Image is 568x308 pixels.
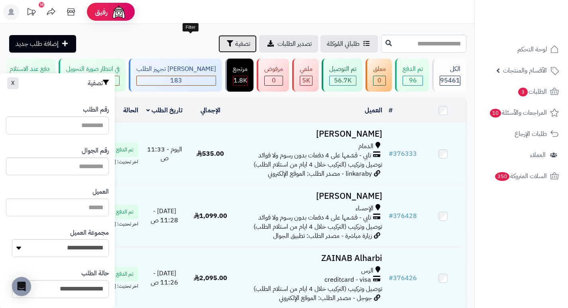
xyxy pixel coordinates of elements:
span: 350 [495,172,509,181]
div: 0 [373,76,385,85]
div: 10 [39,2,44,8]
span: 0 [377,76,381,85]
span: creditcard - visa [324,275,371,284]
a: تم التوصيل 56.7K [320,59,364,92]
div: معلق [373,65,386,74]
div: تم التوصيل [329,65,356,74]
span: # [389,149,393,159]
a: في انتظار صورة التحويل 0 [57,59,127,92]
div: ملغي [300,65,312,74]
a: تم الدفع 96 [393,59,430,92]
div: 56730 [330,76,356,85]
a: #376426 [389,273,417,283]
span: الرس [361,266,373,275]
span: توصيل وتركيب (التركيب خلال 4 ايام من استلام الطلب) [254,160,382,169]
span: جوجل - مصدر الطلب: الموقع الإلكتروني [279,293,372,303]
a: #376428 [389,211,417,221]
span: # [389,273,393,283]
a: تحديثات المنصة [21,4,41,22]
span: # [389,211,393,221]
div: 4985 [300,76,312,85]
div: تم الدفع [403,65,423,74]
div: 0 [265,76,283,85]
span: 96 [409,76,417,85]
a: تاريخ الطلب [146,106,183,115]
span: تصدير الطلبات [277,39,312,49]
span: لوحة التحكم [517,44,547,55]
span: 183 [170,76,182,85]
div: الكل [440,65,460,74]
label: حالة الطلب [81,269,109,278]
div: Filter [183,23,199,32]
span: 1.8K [234,76,247,85]
h3: [PERSON_NAME] [236,129,382,139]
div: مرتجع [233,65,248,74]
h3: تصفية [88,79,109,87]
a: معلق 0 [364,59,393,92]
span: السلات المتروكة [494,171,547,182]
a: طلبات الإرجاع [480,124,563,143]
a: ملغي 5K [291,59,320,92]
a: # [389,106,393,115]
span: الإحساء [356,204,373,213]
span: توصيل وتركيب (التركيب خلال 4 ايام من استلام الطلب) [254,222,382,231]
a: الطلبات3 [480,82,563,101]
span: 5K [302,76,310,85]
a: لوحة التحكم [480,40,563,59]
h3: [PERSON_NAME] [236,192,382,201]
a: طلباتي المُوكلة [320,35,378,53]
div: 1813 [233,76,247,85]
span: تم الدفع [116,270,134,278]
span: الأقسام والمنتجات [503,65,547,76]
span: X [11,79,15,87]
a: السلات المتروكة350 [480,167,563,186]
img: ai-face.png [111,4,127,20]
span: الطلبات [517,86,547,97]
a: دفع عند الاستلام 0 [0,59,57,92]
label: مجموعة العميل [70,228,109,237]
span: العملاء [530,149,546,161]
span: تم الدفع [116,146,134,154]
span: اليوم - 11:33 ص [147,145,182,163]
a: [PERSON_NAME] تجهيز الطلب 183 [127,59,224,92]
div: دفع عند الاستلام [10,65,49,74]
div: في انتظار صورة التحويل [66,65,120,74]
a: المراجعات والأسئلة10 [480,103,563,122]
label: العميل [92,187,109,196]
span: توصيل وتركيب (التركيب خلال 4 ايام من استلام الطلب) [254,284,382,294]
span: زيارة مباشرة - مصدر الطلب: تطبيق الجوال [273,231,372,241]
span: تابي - قسّمها على 4 دفعات بدون رسوم ولا فوائد [258,151,371,160]
span: 56.7K [334,76,352,85]
span: 1,099.00 [194,211,227,221]
a: إضافة طلب جديد [9,35,76,53]
a: مرفوض 0 [255,59,291,92]
a: الإجمالي [200,106,220,115]
h3: ZAINAB Alharbi [236,254,382,263]
span: [DATE] - 11:26 ص [151,269,178,287]
span: الدمام [358,142,373,151]
span: طلباتي المُوكلة [327,39,360,49]
div: [PERSON_NAME] تجهيز الطلب [136,65,216,74]
div: 96 [403,76,423,85]
span: تابي - قسّمها على 4 دفعات بدون رسوم ولا فوائد [258,213,371,222]
span: تصفية [235,39,250,49]
div: 183 [137,76,216,85]
span: [DATE] - 11:28 ص [151,206,178,225]
label: رقم الجوال [82,146,109,155]
a: العميل [365,106,382,115]
span: 2,095.00 [194,273,227,283]
span: 95461 [440,76,460,85]
div: مرفوض [264,65,283,74]
span: 0 [272,76,276,85]
a: مرتجع 1.8K [224,59,255,92]
a: العملاء [480,145,563,165]
span: طلبات الإرجاع [515,128,547,139]
a: الكل95461 [430,59,468,92]
a: #376333 [389,149,417,159]
span: إضافة طلب جديد [16,39,59,49]
span: 10 [490,109,501,118]
span: المراجعات والأسئلة [489,107,547,118]
span: linkaraby - مصدر الطلب: الموقع الإلكتروني [268,169,372,179]
div: Open Intercom Messenger [12,277,31,296]
span: 3 [518,88,528,96]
